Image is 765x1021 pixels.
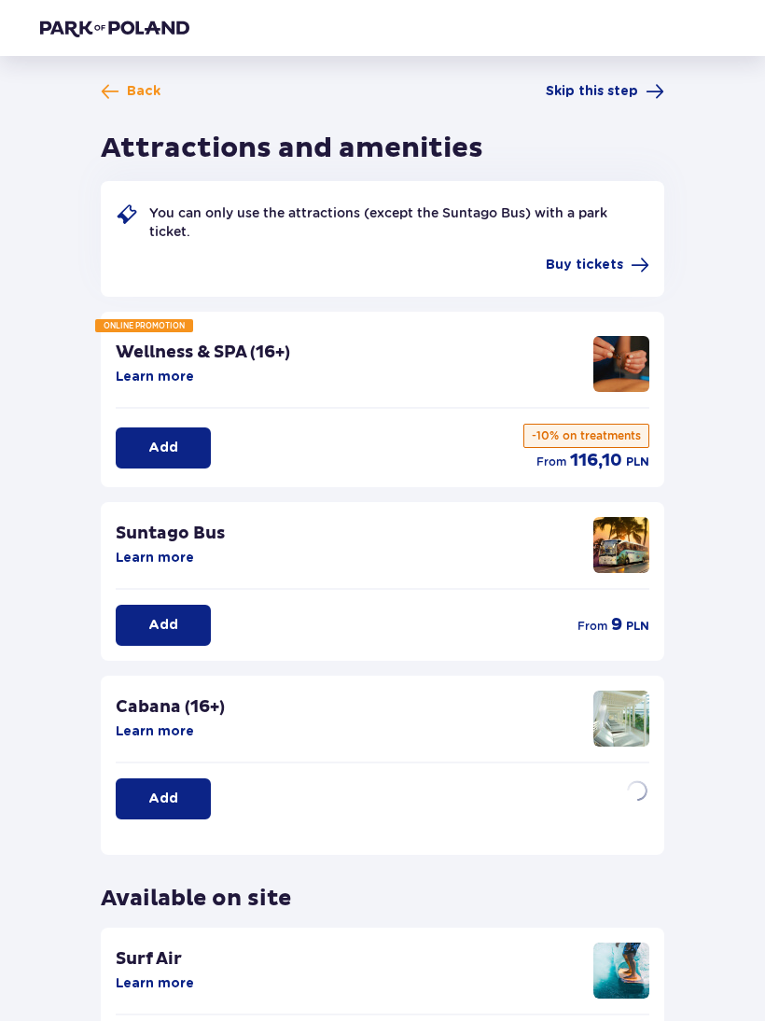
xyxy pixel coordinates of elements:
[116,722,194,741] button: Learn more
[101,82,160,101] a: Back
[149,203,649,241] p: You can only use the attractions (except the Suntago Bus) with a park ticket.
[101,131,483,166] h1: Attractions and amenities
[148,616,178,635] p: Add
[593,517,649,573] img: attraction
[611,614,622,636] span: 9
[593,336,649,392] img: attraction
[116,948,182,971] p: Surf Air
[546,82,638,101] span: Skip this step
[536,454,566,470] span: from
[116,523,225,545] p: Suntago Bus
[116,427,211,469] button: Add
[116,974,194,993] button: Learn more
[577,618,607,635] span: from
[127,82,160,101] span: Back
[148,439,178,457] p: Add
[546,256,649,274] a: Buy tickets
[593,943,649,999] img: attraction
[148,790,178,808] p: Add
[623,776,652,805] img: loader
[95,319,193,332] div: ONLINE PROMOTION
[116,368,194,386] button: Learn more
[626,618,649,635] span: PLN
[101,870,291,913] p: Available on site
[116,605,211,646] button: Add
[116,549,194,567] button: Learn more
[40,19,189,37] img: Park of Poland logo
[546,82,664,101] a: Skip this step
[116,696,225,719] p: Cabana (16+)
[626,454,649,470] span: PLN
[116,342,290,364] p: Wellness & SPA (16+)
[116,778,211,819] button: Add
[593,691,649,747] img: attraction
[523,424,649,448] p: -10% on treatments
[570,450,622,472] span: 116,10
[546,256,623,274] span: Buy tickets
